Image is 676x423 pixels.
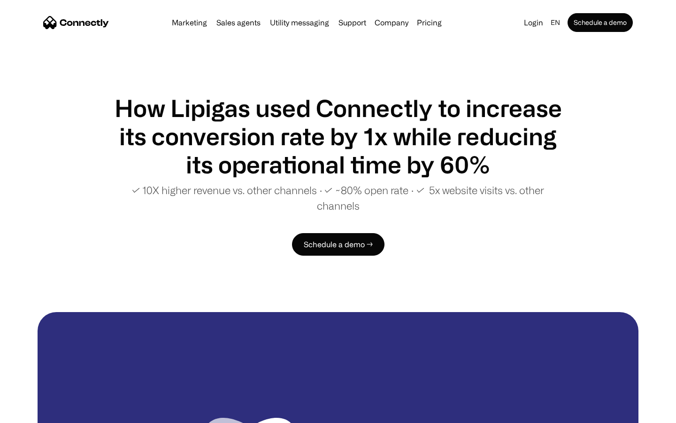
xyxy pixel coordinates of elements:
aside: Language selected: English [9,406,56,420]
h1: How Lipigas used Connectly to increase its conversion rate by 1x while reducing its operational t... [113,94,563,179]
a: Schedule a demo [568,13,633,32]
div: en [551,16,560,29]
a: Marketing [168,19,211,26]
a: Pricing [413,19,446,26]
div: Company [375,16,408,29]
p: ✓ 10X higher revenue vs. other channels ∙ ✓ ~80% open rate ∙ ✓ 5x website visits vs. other channels [113,182,563,213]
a: Schedule a demo → [292,233,384,256]
a: Utility messaging [266,19,333,26]
a: Sales agents [213,19,264,26]
ul: Language list [19,407,56,420]
a: Login [520,16,547,29]
a: Support [335,19,370,26]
